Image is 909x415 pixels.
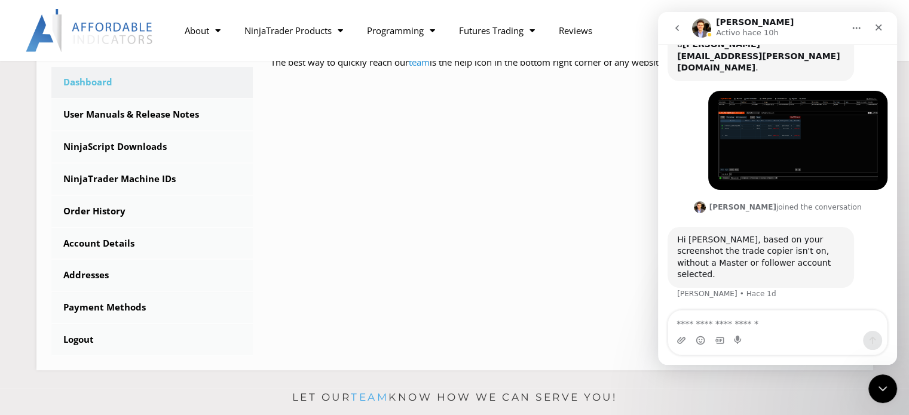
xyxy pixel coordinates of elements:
[51,164,253,195] a: NinjaTrader Machine IDs
[51,131,253,162] a: NinjaScript Downloads
[51,67,253,98] a: Dashboard
[351,391,388,403] a: team
[26,9,154,52] img: LogoAI | Affordable Indicators – NinjaTrader
[868,374,897,403] iframe: Intercom live chat
[51,324,253,355] a: Logout
[658,12,897,365] iframe: Intercom live chat
[51,292,253,323] a: Payment Methods
[173,17,709,44] nav: Menu
[36,388,873,407] p: Let our know how we can serve you!
[51,228,253,259] a: Account Details
[409,56,430,68] a: team
[51,260,253,291] a: Addresses
[51,99,253,130] a: User Manuals & Release Notes
[447,17,547,44] a: Futures Trading
[232,17,355,44] a: NinjaTrader Products
[355,17,447,44] a: Programming
[51,196,253,227] a: Order History
[51,67,253,355] nav: Account pages
[173,17,232,44] a: About
[547,17,604,44] a: Reviews
[271,54,858,88] p: The best way to quickly reach our is the help icon in the bottom right corner of any website page!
